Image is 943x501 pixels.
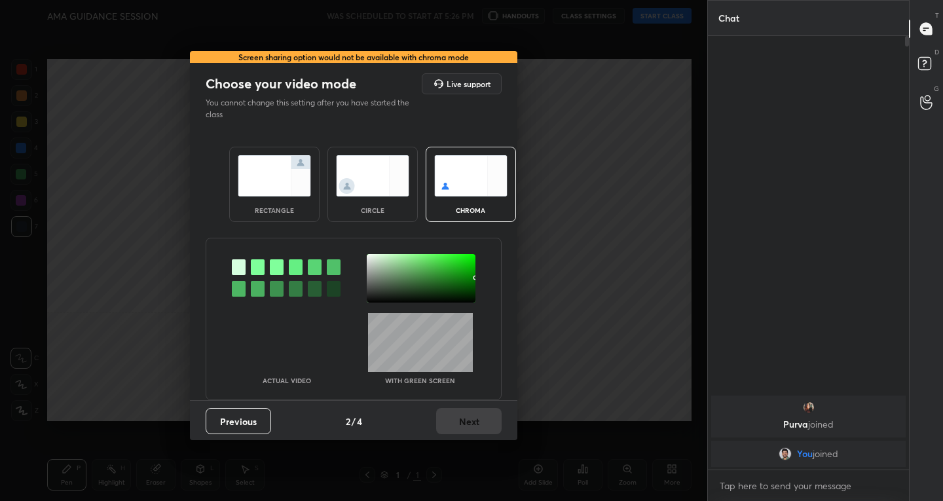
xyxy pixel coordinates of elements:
[190,51,517,63] div: Screen sharing option would not be available with chroma mode
[934,47,939,57] p: D
[336,155,409,196] img: circleScreenIcon.acc0effb.svg
[346,415,350,428] h4: 2
[238,155,311,196] img: normalScreenIcon.ae25ed63.svg
[263,377,311,384] p: Actual Video
[708,393,909,470] div: grid
[352,415,356,428] h4: /
[934,84,939,94] p: G
[206,75,356,92] h2: Choose your video mode
[797,449,813,459] span: You
[434,155,508,196] img: chromaScreenIcon.c19ab0a0.svg
[779,447,792,460] img: 1ebc9903cf1c44a29e7bc285086513b0.jpg
[802,401,815,414] img: a4c579421ff1488491c773f97e917556.jpg
[935,10,939,20] p: T
[206,97,418,121] p: You cannot change this setting after you have started the class
[708,1,750,35] p: Chat
[719,419,898,430] p: Purva
[248,207,301,213] div: rectangle
[357,415,362,428] h4: 4
[447,80,490,88] h5: Live support
[808,418,834,430] span: joined
[346,207,399,213] div: circle
[206,408,271,434] button: Previous
[813,449,838,459] span: joined
[385,377,455,384] p: With green screen
[445,207,497,213] div: chroma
